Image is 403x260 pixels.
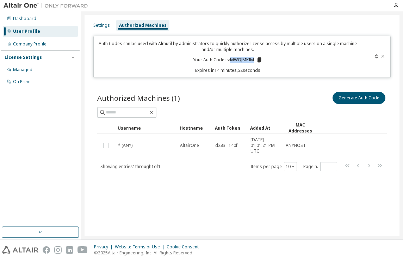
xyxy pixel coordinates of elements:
div: Authorized Machines [119,23,167,28]
div: Added At [250,122,280,134]
img: linkedin.svg [66,246,73,254]
div: Auth Token [215,122,244,134]
button: 10 [286,164,295,169]
span: Authorized Machines (1) [97,93,180,103]
div: License Settings [5,55,42,60]
button: Generate Auth Code [333,92,385,104]
img: facebook.svg [43,246,50,254]
span: Items per page [250,162,297,171]
div: Cookie Consent [167,244,203,250]
img: instagram.svg [54,246,62,254]
div: Website Terms of Use [115,244,167,250]
p: Your Auth Code is: MWQJMKIM [193,57,262,63]
span: [DATE] 01:01:21 PM UTC [250,137,279,154]
div: Username [118,122,174,134]
span: * (ANY) [118,143,132,148]
span: ANYHOST [286,143,306,148]
span: Page n. [303,162,337,171]
img: youtube.svg [77,246,88,254]
span: AltairOne [180,143,199,148]
p: © 2025 Altair Engineering, Inc. All Rights Reserved. [94,250,203,256]
img: Altair One [4,2,92,9]
span: Showing entries 1 through 1 of 1 [100,163,161,169]
span: d283...140f [215,143,237,148]
div: MAC Addresses [285,122,315,134]
div: On Prem [13,79,31,85]
p: Expires in 14 minutes, 52 seconds [98,67,357,73]
div: Managed [13,67,32,73]
div: Company Profile [13,41,46,47]
div: Dashboard [13,16,36,21]
div: User Profile [13,29,40,34]
div: Settings [93,23,110,28]
img: altair_logo.svg [2,246,38,254]
div: Privacy [94,244,115,250]
div: Hostname [180,122,209,134]
p: Auth Codes can be used with Almutil by administrators to quickly authorize license access by mult... [98,41,357,52]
